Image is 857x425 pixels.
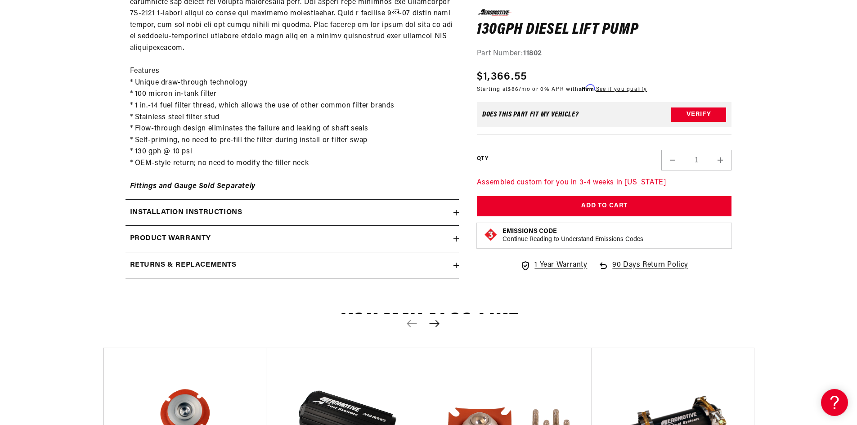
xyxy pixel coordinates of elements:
p: Assembled custom for you in 3-4 weeks in [US_STATE] [477,177,732,189]
strong: 11802 [523,50,542,57]
a: See if you qualify - Learn more about Affirm Financing (opens in modal) [596,86,647,92]
button: Add to Cart [477,196,732,216]
a: 90 Days Return Policy [598,259,688,280]
div: Does This part fit My vehicle? [482,111,579,118]
button: Emissions CodeContinue Reading to Understand Emissions Codes [503,227,643,243]
span: Affirm [579,84,595,91]
summary: Product warranty [126,226,459,252]
h2: Returns & replacements [130,259,237,271]
button: Previous slide [402,314,422,334]
img: Emissions code [484,227,498,242]
p: Starting at /mo or 0% APR with . [477,85,647,93]
span: 1 Year Warranty [534,259,587,271]
h2: You may also like [103,313,754,334]
div: Part Number: [477,48,732,60]
h2: Product warranty [130,233,211,245]
strong: Emissions Code [503,228,557,234]
summary: Returns & replacements [126,252,459,278]
span: $1,366.55 [477,68,527,85]
summary: Installation Instructions [126,200,459,226]
button: Verify [671,107,726,122]
button: Next slide [425,314,444,334]
p: Continue Reading to Understand Emissions Codes [503,235,643,243]
a: 1 Year Warranty [520,259,587,271]
strong: Fittings and Gauge Sold Separately [130,183,256,190]
h2: Installation Instructions [130,207,242,219]
h1: 130GPH Diesel Lift Pump [477,22,732,37]
label: QTY [477,155,488,163]
span: 90 Days Return Policy [612,259,688,280]
span: $86 [508,86,519,92]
